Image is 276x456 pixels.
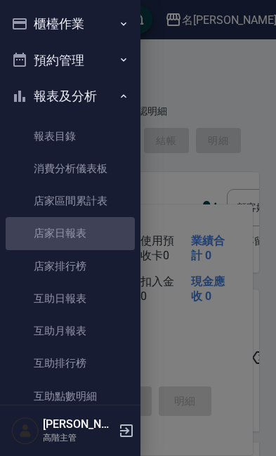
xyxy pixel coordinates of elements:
[6,217,135,249] a: 店家日報表
[6,315,135,347] a: 互助月報表
[6,6,135,42] button: 櫃檯作業
[6,282,135,315] a: 互助日報表
[43,417,114,431] h5: [PERSON_NAME]
[6,120,135,152] a: 報表目錄
[6,347,135,379] a: 互助排行榜
[6,250,135,282] a: 店家排行榜
[6,185,135,217] a: 店家區間累計表
[11,417,39,445] img: Person
[6,380,135,412] a: 互助點數明細
[6,42,135,79] button: 預約管理
[6,78,135,115] button: 報表及分析
[6,152,135,185] a: 消費分析儀表板
[43,431,114,444] p: 高階主管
